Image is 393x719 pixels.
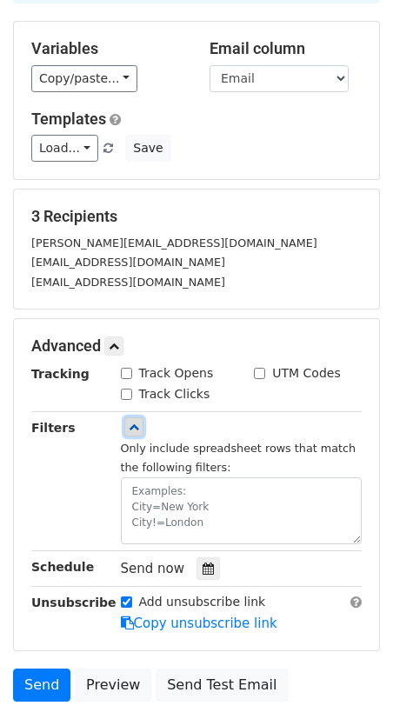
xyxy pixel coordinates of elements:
[139,593,266,611] label: Add unsubscribe link
[31,560,94,574] strong: Schedule
[31,39,183,58] h5: Variables
[31,421,76,435] strong: Filters
[139,385,210,403] label: Track Clicks
[31,336,362,356] h5: Advanced
[31,256,225,269] small: [EMAIL_ADDRESS][DOMAIN_NAME]
[121,442,356,475] small: Only include spreadsheet rows that match the following filters:
[210,39,362,58] h5: Email column
[31,236,317,250] small: [PERSON_NAME][EMAIL_ADDRESS][DOMAIN_NAME]
[75,669,151,702] a: Preview
[139,364,214,383] label: Track Opens
[156,669,288,702] a: Send Test Email
[13,669,70,702] a: Send
[121,561,185,576] span: Send now
[31,65,137,92] a: Copy/paste...
[125,135,170,162] button: Save
[31,367,90,381] strong: Tracking
[272,364,340,383] label: UTM Codes
[121,616,277,631] a: Copy unsubscribe link
[31,276,225,289] small: [EMAIL_ADDRESS][DOMAIN_NAME]
[31,110,106,128] a: Templates
[31,207,362,226] h5: 3 Recipients
[306,636,393,719] iframe: Chat Widget
[31,135,98,162] a: Load...
[31,596,117,609] strong: Unsubscribe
